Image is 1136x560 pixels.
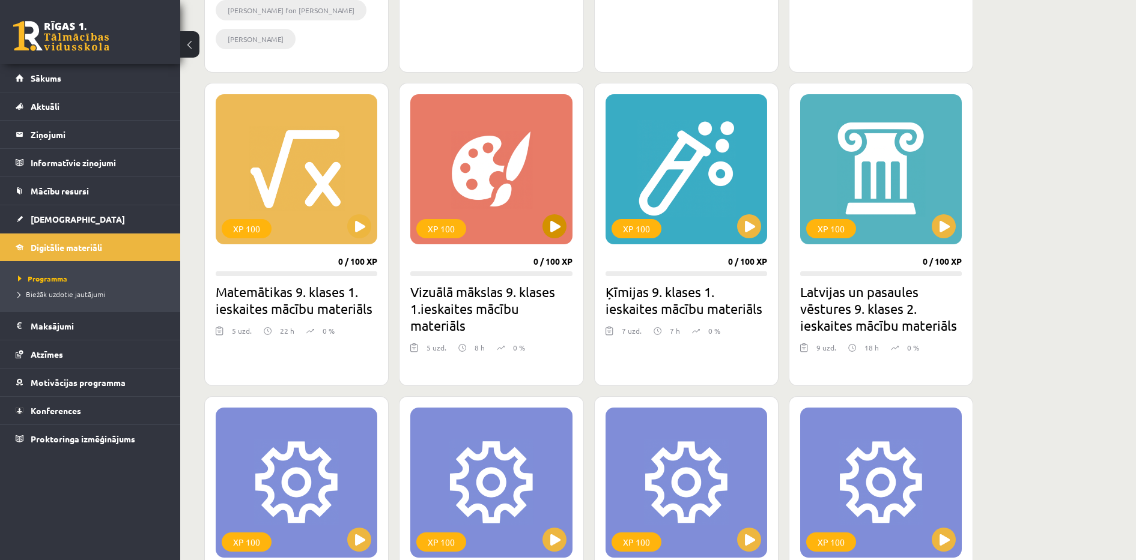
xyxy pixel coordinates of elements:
p: 0 % [907,342,919,353]
a: Konferences [16,397,165,424]
div: 9 uzd. [816,342,836,360]
a: Digitālie materiāli [16,233,165,261]
span: Atzīmes [31,349,63,360]
h2: Latvijas un pasaules vēstures 9. klases 2. ieskaites mācību materiāls [800,283,962,334]
div: XP 100 [806,532,856,552]
div: 5 uzd. [427,342,446,360]
div: XP 100 [416,219,466,238]
a: Mācību resursi [16,177,165,205]
p: 0 % [708,325,720,336]
legend: Ziņojumi [31,121,165,148]
span: Mācību resursi [31,185,89,196]
a: Programma [18,273,168,284]
a: Atzīmes [16,340,165,368]
p: 8 h [475,342,485,353]
a: Maksājumi [16,312,165,340]
div: XP 100 [612,532,661,552]
h2: Ķīmijas 9. klases 1. ieskaites mācību materiāls [606,283,767,317]
legend: Maksājumi [31,312,165,340]
span: Proktoringa izmēģinājums [31,433,135,444]
span: Biežāk uzdotie jautājumi [18,289,105,299]
a: Proktoringa izmēģinājums [16,425,165,453]
a: [DEMOGRAPHIC_DATA] [16,205,165,233]
a: Ziņojumi [16,121,165,148]
div: XP 100 [222,532,272,552]
span: Konferences [31,405,81,416]
a: Sākums [16,64,165,92]
legend: Informatīvie ziņojumi [31,149,165,176]
span: [DEMOGRAPHIC_DATA] [31,214,125,224]
a: Informatīvie ziņojumi [16,149,165,176]
a: Motivācijas programma [16,369,165,396]
p: 7 h [670,325,680,336]
h2: Matemātikas 9. klases 1. ieskaites mācību materiāls [216,283,377,317]
p: 22 h [280,325,294,336]
a: Rīgas 1. Tālmācības vidusskola [13,21,109,51]
p: 0 % [513,342,525,353]
span: Aktuāli [31,101,59,112]
a: Biežāk uzdotie jautājumi [18,289,168,300]
span: Sākums [31,73,61,83]
li: [PERSON_NAME] [216,29,296,49]
div: 7 uzd. [622,325,642,343]
div: XP 100 [806,219,856,238]
a: Aktuāli [16,92,165,120]
div: XP 100 [222,219,272,238]
div: XP 100 [416,532,466,552]
span: Digitālie materiāli [31,242,102,253]
div: 5 uzd. [232,325,252,343]
div: XP 100 [612,219,661,238]
span: Programma [18,274,67,283]
span: Motivācijas programma [31,377,126,388]
p: 18 h [864,342,879,353]
h2: Vizuālā mākslas 9. klases 1.ieskaites mācību materiāls [410,283,572,334]
p: 0 % [323,325,335,336]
